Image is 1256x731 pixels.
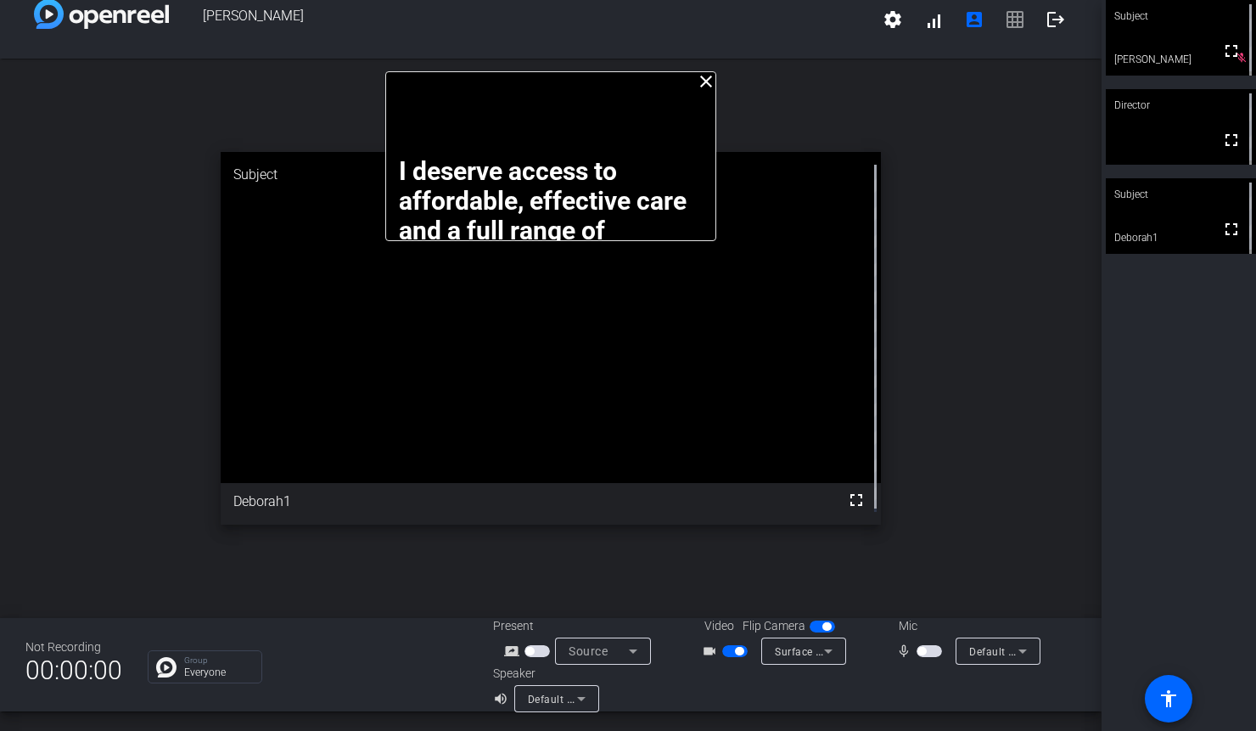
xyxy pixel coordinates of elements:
[493,689,513,709] mat-icon: volume_up
[1221,41,1242,61] mat-icon: fullscreen
[882,617,1051,635] div: Mic
[156,657,177,678] img: Chat Icon
[702,641,722,661] mat-icon: videocam_outline
[221,152,882,198] div: Subject
[1221,219,1242,239] mat-icon: fullscreen
[184,667,253,678] p: Everyone
[504,641,524,661] mat-icon: screen_share_outline
[1106,89,1256,121] div: Director
[883,9,903,30] mat-icon: settings
[1106,178,1256,211] div: Subject
[846,490,866,510] mat-icon: fullscreen
[704,617,734,635] span: Video
[25,649,122,691] span: 00:00:00
[493,617,663,635] div: Present
[964,9,984,30] mat-icon: account_box
[775,644,948,658] span: Surface Camera Front (045e:0990)
[528,692,873,706] span: Default - Surface Omnisonic Speakers (Surface High Definition Audio)
[743,617,805,635] span: Flip Camera
[1046,9,1066,30] mat-icon: logout
[399,156,693,335] strong: I deserve access to affordable, effective care and a full range of specialists to support me thro...
[569,644,608,658] span: Source
[1158,689,1179,709] mat-icon: accessibility
[493,665,595,683] div: Speaker
[25,638,122,656] div: Not Recording
[184,656,253,665] p: Group
[896,641,917,661] mat-icon: mic_none
[1221,130,1242,150] mat-icon: fullscreen
[696,71,716,92] mat-icon: close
